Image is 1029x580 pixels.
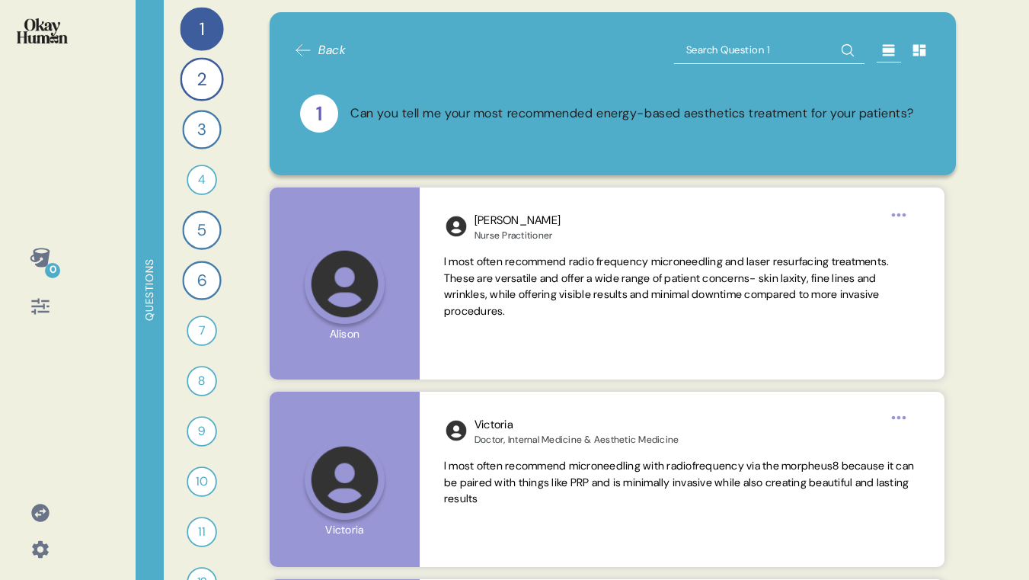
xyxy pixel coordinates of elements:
[182,110,221,149] div: 3
[187,466,217,497] div: 10
[180,57,223,101] div: 2
[187,416,217,447] div: 9
[17,18,68,43] img: okayhuman.3b1b6348.png
[187,165,217,195] div: 4
[350,104,914,123] div: Can you tell me your most recommended energy-based aesthetics treatment for your patients?
[318,41,346,59] span: Back
[187,366,217,396] div: 8
[674,37,864,64] input: Search Question 1
[187,517,217,547] div: 11
[182,261,221,300] div: 6
[182,210,221,249] div: 5
[187,316,217,346] div: 7
[45,263,60,278] div: 0
[300,95,338,133] div: 1
[180,7,223,50] div: 1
